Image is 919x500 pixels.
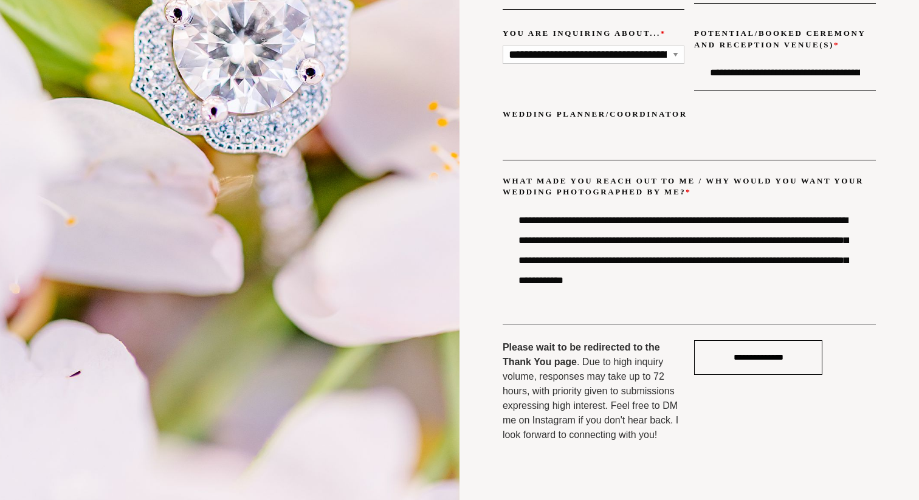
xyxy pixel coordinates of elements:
label: Potential/Booked Ceremony and Reception Venue(s) [694,28,876,50]
label: What made you reach out to me / Why would you want your wedding photographed by me? [503,176,876,197]
p: . Due to high inquiry volume, responses may take up to 72 hours, with priority given to submissio... [503,340,684,442]
label: You are inquiring about... [503,28,666,39]
label: Wedding Planner/Coordinator [503,109,687,120]
b: Please wait to be redirected to the Thank You page [503,342,660,367]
